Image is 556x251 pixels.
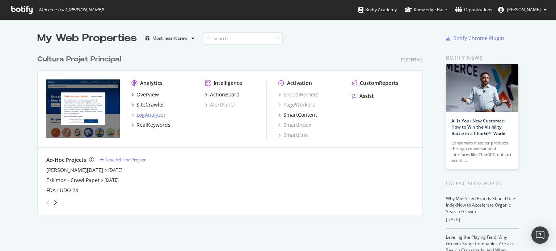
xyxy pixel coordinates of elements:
div: Knowledge Base [405,6,447,13]
span: Antoine Séverine [507,7,541,13]
div: Essential [401,57,423,63]
a: SiteCrawler [131,101,164,108]
div: CustomReports [360,79,399,87]
div: Cultura Projet Principal [37,54,121,65]
span: Welcome back, [PERSON_NAME] ! [38,7,104,13]
a: Cultura Projet Principal [37,54,124,65]
a: SmartIndex [278,121,311,129]
div: Assist [359,92,374,100]
div: grid [37,46,429,215]
div: ActionBoard [210,91,240,98]
a: Botify Chrome Plugin [446,35,504,42]
a: LogAnalyzer [131,111,166,118]
div: angle-left [43,197,53,208]
input: Search [203,32,283,45]
div: Activation [287,79,312,87]
div: Overview [136,91,159,98]
a: Assist [352,92,374,100]
a: [DATE] [105,177,119,183]
a: [PERSON_NAME][DATE] [46,166,103,174]
a: RealKeywords [131,121,170,129]
div: Organizations [455,6,492,13]
div: Ad-Hoc Projects [46,156,86,164]
a: Why Mid-Sized Brands Should Use IndexNow to Accelerate Organic Search Growth [446,195,515,215]
div: LogAnalyzer [136,111,166,118]
img: AI Is Your New Customer: How to Win the Visibility Battle in a ChatGPT World [446,64,518,112]
div: [DATE] [446,216,519,223]
div: Botify Academy [358,6,397,13]
a: AlertPanel [205,101,235,108]
div: Most recent crawl [152,36,189,40]
a: Overview [131,91,159,98]
a: New Ad-Hoc Project [100,157,146,163]
a: AI Is Your New Customer: How to Win the Visibility Battle in a ChatGPT World [451,118,505,136]
div: Intelligence [214,79,242,87]
div: SmartContent [283,111,317,118]
a: FDA LUDO 24 [46,187,78,194]
a: Eskimoz - Crawl Papet [46,177,100,184]
div: angle-right [53,199,58,206]
img: cultura.com [46,79,120,138]
div: Analytics [140,79,163,87]
button: Most recent crawl [143,33,197,44]
a: [DATE] [108,167,122,173]
div: Botify news [446,54,519,62]
div: RealKeywords [136,121,170,129]
div: New Ad-Hoc Project [105,157,146,163]
a: PageWorkers [278,101,315,108]
button: [PERSON_NAME] [492,4,552,16]
a: ActionBoard [205,91,240,98]
div: My Web Properties [37,31,137,46]
div: SiteCrawler [136,101,164,108]
a: SmartLink [278,131,308,139]
div: Consumers discover products through conversational interfaces like ChatGPT, not just search… [451,140,513,163]
div: Botify Chrome Plugin [453,35,504,42]
a: SmartContent [278,111,317,118]
div: Open Intercom Messenger [531,226,549,244]
a: CustomReports [352,79,399,87]
div: Latest Blog Posts [446,179,519,187]
a: SpeedWorkers [278,91,319,98]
